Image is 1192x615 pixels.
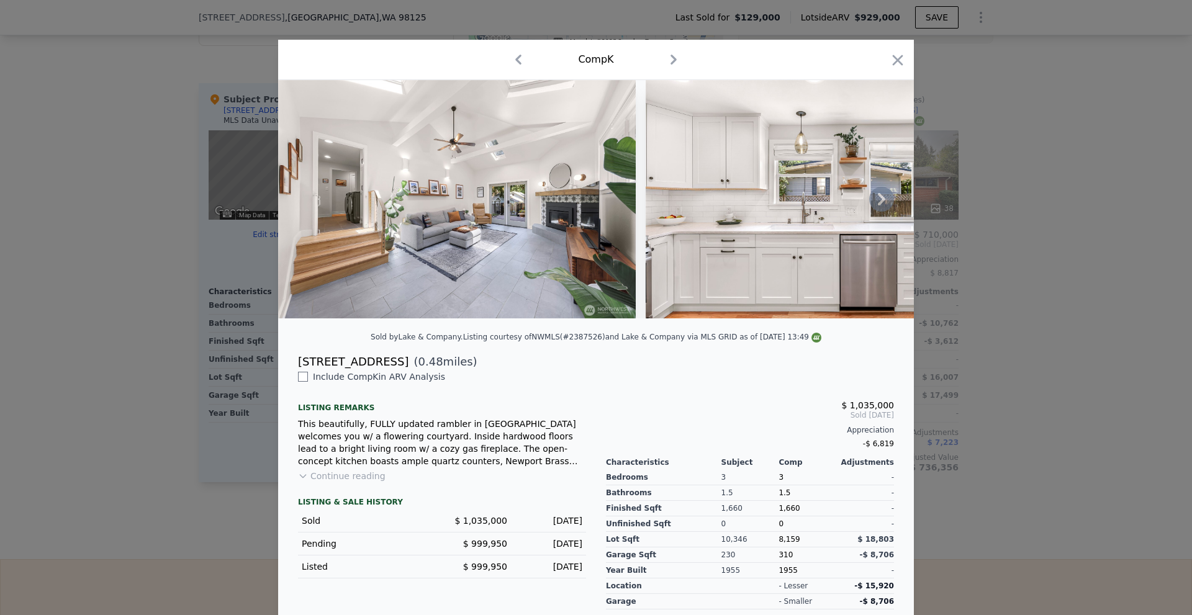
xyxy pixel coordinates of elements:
span: 8,159 [779,535,800,544]
div: - lesser [779,581,808,591]
div: garage [606,594,721,609]
div: 1.5 [779,485,836,501]
div: - [836,470,894,485]
span: 1,660 [779,504,800,513]
div: [DATE] [517,537,582,550]
div: Bedrooms [606,470,721,485]
span: ( miles) [409,353,477,370]
span: -$ 6,819 [863,439,894,448]
div: 1,660 [721,501,779,516]
div: Appreciation [606,425,894,435]
div: Garage Sqft [606,547,721,563]
span: $ 999,950 [463,539,507,549]
div: Listed [302,560,432,573]
div: Characteristics [606,457,721,467]
div: Comp K [578,52,613,67]
div: Finished Sqft [606,501,721,516]
div: [DATE] [517,560,582,573]
div: [DATE] [517,514,582,527]
span: $ 18,803 [857,535,894,544]
div: 3 [721,470,779,485]
div: 10,346 [721,532,779,547]
div: 230 [721,547,779,563]
div: This beautifully, FULLY updated rambler in [GEOGRAPHIC_DATA] welcomes you w/ a flowering courtyar... [298,418,586,467]
span: -$ 8,706 [860,550,894,559]
div: Adjustments [836,457,894,467]
div: Bathrooms [606,485,721,501]
div: location [606,578,721,594]
div: 1955 [721,563,779,578]
img: NWMLS Logo [811,333,821,343]
div: 1.5 [721,485,779,501]
div: Sold [302,514,432,527]
div: Year Built [606,563,721,578]
div: Comp [779,457,836,467]
span: Sold [DATE] [606,410,894,420]
span: 3 [779,473,783,482]
span: Include Comp K in ARV Analysis [308,372,450,382]
div: - [836,516,894,532]
img: Property Img [646,80,1003,318]
div: Unfinished Sqft [606,516,721,532]
div: - smaller [779,596,812,606]
div: Sold by Lake & Company . [371,333,463,341]
div: LISTING & SALE HISTORY [298,497,586,510]
img: Property Img [278,80,636,318]
div: - [836,501,894,516]
div: 0 [721,516,779,532]
div: 1955 [779,563,836,578]
button: Continue reading [298,470,386,482]
span: 310 [779,550,793,559]
div: Lot Sqft [606,532,721,547]
div: Listing remarks [298,393,586,413]
div: Subject [721,457,779,467]
div: - [836,563,894,578]
span: 0.48 [418,355,443,368]
span: 0 [779,519,783,528]
div: Pending [302,537,432,550]
span: $ 999,950 [463,562,507,572]
span: $ 1,035,000 [454,516,507,526]
div: Listing courtesy of NWMLS (#2387526) and Lake & Company via MLS GRID as of [DATE] 13:49 [463,333,821,341]
div: [STREET_ADDRESS] [298,353,409,370]
div: - [836,485,894,501]
span: -$ 8,706 [860,597,894,606]
span: $ 1,035,000 [841,400,894,410]
span: -$ 15,920 [854,581,894,590]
